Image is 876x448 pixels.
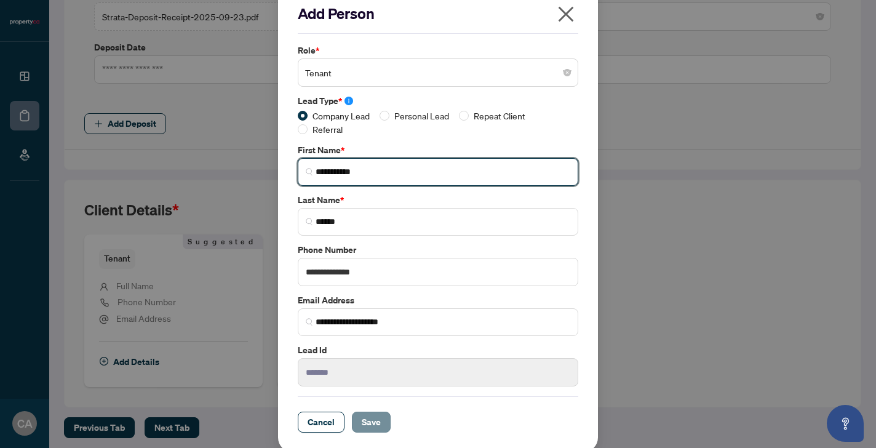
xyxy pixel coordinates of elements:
[556,4,576,24] span: close
[306,218,313,225] img: search_icon
[298,193,578,207] label: Last Name
[344,97,353,105] span: info-circle
[298,4,578,23] h2: Add Person
[298,343,578,357] label: Lead Id
[306,318,313,326] img: search_icon
[827,405,864,442] button: Open asap
[352,412,391,433] button: Save
[305,61,571,84] span: Tenant
[563,69,571,76] span: close-circle
[306,168,313,175] img: search_icon
[389,109,454,122] span: Personal Lead
[298,94,578,108] label: Lead Type
[308,122,348,136] span: Referral
[298,412,344,433] button: Cancel
[298,243,578,257] label: Phone Number
[362,412,381,432] span: Save
[308,412,335,432] span: Cancel
[298,44,578,57] label: Role
[298,143,578,157] label: First Name
[298,294,578,307] label: Email Address
[308,109,375,122] span: Company Lead
[469,109,530,122] span: Repeat Client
